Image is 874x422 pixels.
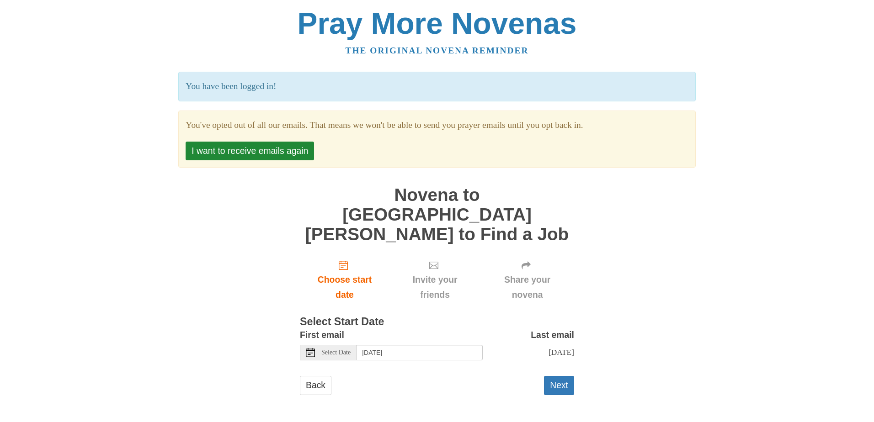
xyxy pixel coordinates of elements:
[531,327,574,343] label: Last email
[399,272,471,302] span: Invite your friends
[544,376,574,395] button: Next
[300,316,574,328] h3: Select Start Date
[300,327,344,343] label: First email
[389,253,480,307] div: Click "Next" to confirm your start date first.
[309,272,380,302] span: Choose start date
[480,253,574,307] div: Click "Next" to confirm your start date first.
[178,72,695,101] p: You have been logged in!
[321,349,351,356] span: Select Date
[186,118,688,133] section: You've opted out of all our emails. That means we won't be able to send you prayer emails until y...
[300,253,389,307] a: Choose start date
[346,46,529,55] a: The original novena reminder
[549,348,574,357] span: [DATE]
[490,272,565,302] span: Share your novena
[300,185,574,244] h1: Novena to [GEOGRAPHIC_DATA][PERSON_NAME] to Find a Job
[300,376,331,395] a: Back
[186,142,314,160] button: I want to receive emails again
[298,6,577,40] a: Pray More Novenas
